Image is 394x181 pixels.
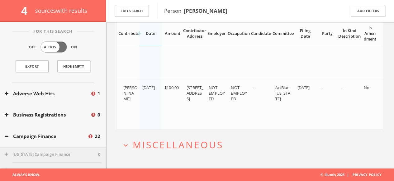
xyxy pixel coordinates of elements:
span: In Kind Description [338,28,361,39]
i: arrow_downward [136,30,142,36]
span: 0 [98,151,100,158]
span: [DATE] [297,85,310,90]
span: NOT EMPLOYED [231,85,247,102]
span: Always Know. [5,169,40,181]
span: 4 [21,3,33,18]
a: Export [16,60,49,72]
span: -- [253,85,255,90]
button: [US_STATE] Campaign Finance [5,167,98,174]
span: NOT EMPLOYED [209,85,225,102]
button: Adverse Web Hits [5,90,90,97]
span: Employer [207,31,226,36]
span: Contributor Address [183,28,206,39]
span: 0 [98,167,100,174]
span: -- [320,85,322,90]
span: Contributor [118,31,141,36]
span: -- [342,85,344,90]
span: 1 [97,90,100,97]
span: [DATE] [142,85,155,90]
span: Miscellaneous [133,138,223,151]
span: | [344,172,351,177]
span: Is Amendment [364,25,376,42]
span: $100.00 [164,85,179,90]
span: Date [146,31,155,36]
span: Candidate [251,31,271,36]
button: Business Registrations [5,111,90,118]
button: expand_moreMiscellaneous [121,140,383,150]
button: Add Filters [351,5,385,17]
span: Amount [165,31,180,36]
span: [PERSON_NAME] [123,85,137,102]
span: Committee [273,31,294,36]
span: For This Search [29,28,77,35]
i: expand_more [121,141,130,150]
button: Edit Search [115,5,149,17]
span: ActBlue [US_STATE] [275,85,291,102]
b: [PERSON_NAME] [184,7,227,14]
span: On [71,45,77,50]
span: 0 [97,111,100,118]
span: No [364,85,369,90]
span: © illumis 2025 [320,169,389,181]
span: source s with results [35,7,88,14]
span: Filing Date [300,28,311,39]
span: Occupation [228,31,250,36]
button: Hide Empty [57,60,90,72]
span: Off [29,45,36,50]
span: Party [322,31,333,36]
button: [US_STATE] Campaign Finance [5,151,98,158]
span: Person [164,7,227,14]
span: 22 [95,133,100,140]
button: Campaign Finance [5,133,88,140]
a: Privacy Policy [353,172,382,177]
span: [STREET_ADDRESS] [187,85,203,102]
